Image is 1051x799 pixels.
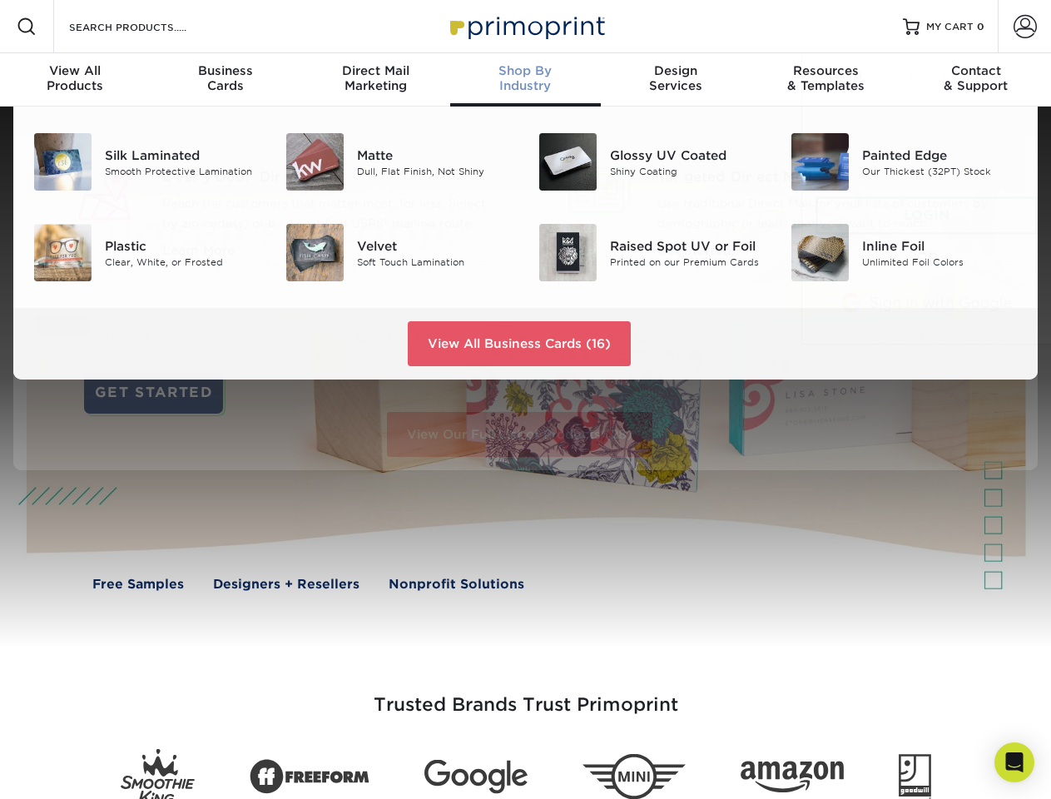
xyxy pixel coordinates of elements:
[657,167,991,187] a: Targeted Direct Mail
[39,654,1013,736] h3: Trusted Brands Trust Primoprint
[816,90,1038,122] input: Email
[162,243,235,258] span: Learn More
[601,63,751,93] div: Services
[881,176,972,186] a: forgot password?
[67,17,230,37] input: SEARCH PRODUCTS.....
[741,762,844,793] img: Amazon
[657,245,745,257] a: Get Started
[341,166,345,179] sup: ®
[300,63,450,78] span: Direct Mail
[899,754,931,799] img: Goodwill
[162,167,496,187] a: Every Door Direct Mail®
[816,248,1038,268] div: OR
[162,194,496,234] p: Reach the customers that matter most, for less. Select by zip code(s) or by a certified USPS® mai...
[150,63,300,78] span: Business
[162,167,496,187] span: Every Door Direct Mail
[751,63,900,78] span: Resources
[408,321,631,366] a: View All Business Cards (16)
[601,53,751,107] a: DesignServices
[450,63,600,93] div: Industry
[450,63,600,78] span: Shop By
[150,53,300,107] a: BusinessCards
[900,68,1038,82] span: CREATE AN ACCOUNT
[162,245,255,257] a: Learn More
[150,63,300,93] div: Cards
[657,194,991,234] p: Use traditional Direct Mail for your lists of customers by demographic or leads that you want to ...
[751,53,900,107] a: Resources& Templates
[816,196,1038,235] a: Login
[443,8,609,44] img: Primoprint
[926,20,974,34] span: MY CART
[601,63,751,78] span: Design
[816,68,862,82] span: SIGN IN
[657,243,731,258] span: Get Started
[300,63,450,93] div: Marketing
[751,63,900,93] div: & Templates
[387,412,652,457] a: View Our Full List of Products (28)
[424,760,528,794] img: Google
[450,53,600,107] a: Shop ByIndustry
[300,53,450,107] a: Direct MailMarketing
[977,21,984,32] span: 0
[994,742,1034,782] div: Open Intercom Messenger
